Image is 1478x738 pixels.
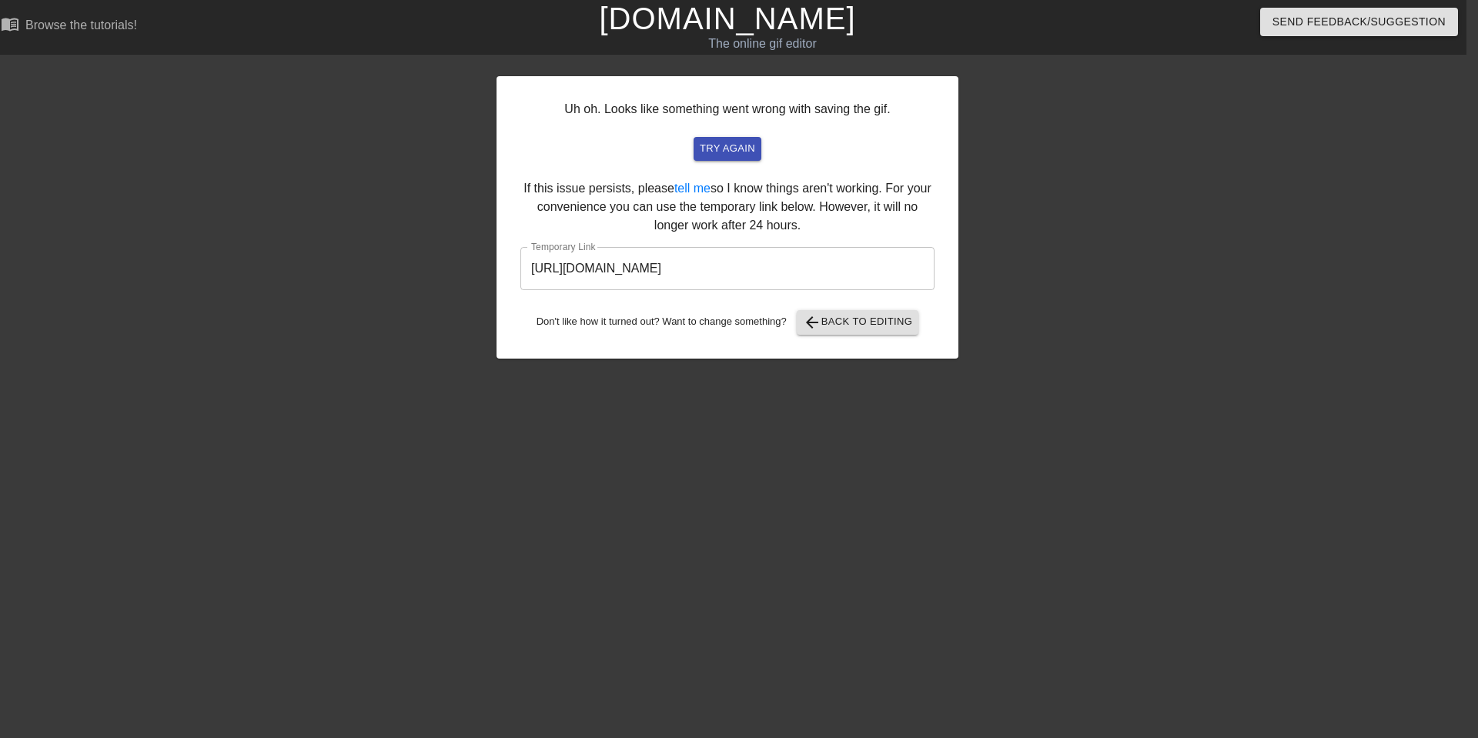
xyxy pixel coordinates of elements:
[1260,8,1458,36] button: Send Feedback/Suggestion
[599,2,855,35] a: [DOMAIN_NAME]
[25,18,137,32] div: Browse the tutorials!
[520,310,935,335] div: Don't like how it turned out? Want to change something?
[489,35,1036,53] div: The online gif editor
[1,15,137,38] a: Browse the tutorials!
[497,76,958,359] div: Uh oh. Looks like something went wrong with saving the gif. If this issue persists, please so I k...
[797,310,919,335] button: Back to Editing
[1,15,19,33] span: menu_book
[803,313,821,332] span: arrow_back
[1272,12,1446,32] span: Send Feedback/Suggestion
[700,140,755,158] span: try again
[694,137,761,161] button: try again
[674,182,711,195] a: tell me
[803,313,913,332] span: Back to Editing
[520,247,935,290] input: bare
